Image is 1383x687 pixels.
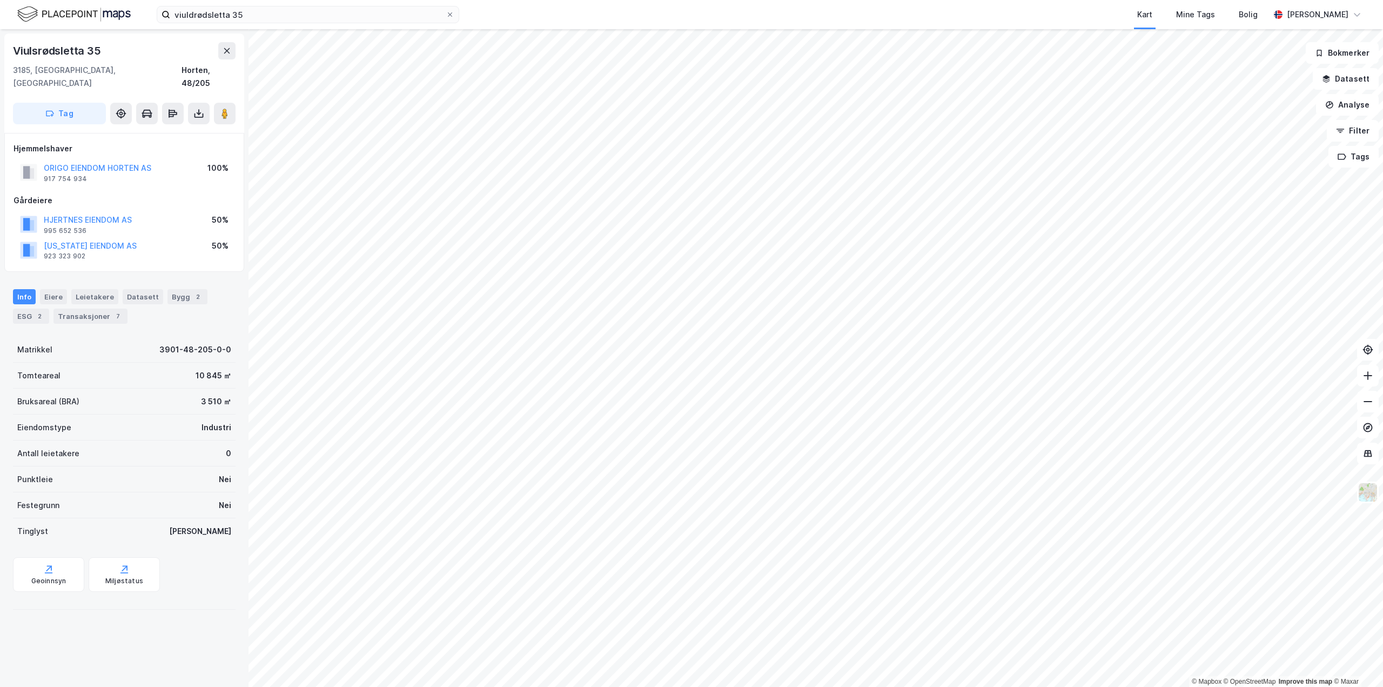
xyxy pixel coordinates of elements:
[1224,678,1276,685] a: OpenStreetMap
[207,162,229,175] div: 100%
[219,499,231,512] div: Nei
[17,421,71,434] div: Eiendomstype
[201,395,231,408] div: 3 510 ㎡
[167,289,207,304] div: Bygg
[169,525,231,538] div: [PERSON_NAME]
[1358,482,1378,503] img: Z
[212,214,229,226] div: 50%
[192,291,203,302] div: 2
[34,311,45,322] div: 2
[1192,678,1221,685] a: Mapbox
[1329,635,1383,687] iframe: Chat Widget
[17,525,48,538] div: Tinglyst
[105,577,143,585] div: Miljøstatus
[159,343,231,356] div: 3901-48-205-0-0
[1313,68,1379,90] button: Datasett
[1329,635,1383,687] div: Kontrollprogram for chat
[1176,8,1215,21] div: Mine Tags
[44,175,87,183] div: 917 754 934
[112,311,123,322] div: 7
[170,6,446,23] input: Søk på adresse, matrikkel, gårdeiere, leietakere eller personer
[226,447,231,460] div: 0
[44,226,86,235] div: 995 652 536
[13,309,49,324] div: ESG
[182,64,236,90] div: Horten, 48/205
[13,103,106,124] button: Tag
[17,5,131,24] img: logo.f888ab2527a4732fd821a326f86c7f29.svg
[17,473,53,486] div: Punktleie
[14,194,235,207] div: Gårdeiere
[40,289,67,304] div: Eiere
[17,499,59,512] div: Festegrunn
[31,577,66,585] div: Geoinnsyn
[1306,42,1379,64] button: Bokmerker
[219,473,231,486] div: Nei
[17,369,61,382] div: Tomteareal
[1287,8,1348,21] div: [PERSON_NAME]
[13,64,182,90] div: 3185, [GEOGRAPHIC_DATA], [GEOGRAPHIC_DATA]
[1328,146,1379,168] button: Tags
[17,343,52,356] div: Matrikkel
[212,239,229,252] div: 50%
[17,447,79,460] div: Antall leietakere
[1316,94,1379,116] button: Analyse
[53,309,127,324] div: Transaksjoner
[13,289,36,304] div: Info
[1327,120,1379,142] button: Filter
[1239,8,1258,21] div: Bolig
[1137,8,1152,21] div: Kart
[13,42,103,59] div: Viulsrødsletta 35
[1279,678,1332,685] a: Improve this map
[196,369,231,382] div: 10 845 ㎡
[44,252,85,261] div: 923 323 902
[14,142,235,155] div: Hjemmelshaver
[202,421,231,434] div: Industri
[123,289,163,304] div: Datasett
[17,395,79,408] div: Bruksareal (BRA)
[71,289,118,304] div: Leietakere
